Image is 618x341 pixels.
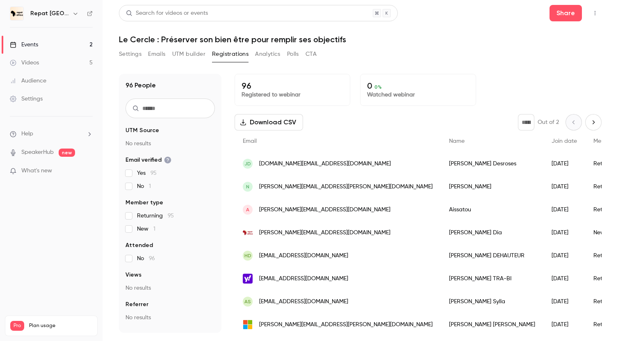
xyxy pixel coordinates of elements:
[246,183,249,190] span: N
[259,298,348,306] span: [EMAIL_ADDRESS][DOMAIN_NAME]
[10,7,23,20] img: Repat Africa
[59,149,75,157] span: new
[306,48,317,61] button: CTA
[151,170,157,176] span: 95
[125,126,215,322] section: facet-groups
[367,81,469,91] p: 0
[30,9,69,18] h6: Repat [GEOGRAPHIC_DATA]
[243,320,253,330] img: hotmail.no
[244,160,251,167] span: JD
[125,199,163,207] span: Member type
[243,228,253,238] img: repat.africa
[125,156,171,164] span: Email verified
[259,229,390,237] span: [PERSON_NAME][EMAIL_ADDRESS][DOMAIN_NAME]
[543,152,585,175] div: [DATE]
[119,48,141,61] button: Settings
[125,126,159,135] span: UTM Source
[242,91,343,99] p: Registered to webinar
[149,256,155,261] span: 96
[550,5,582,21] button: Share
[543,313,585,336] div: [DATE]
[255,48,280,61] button: Analytics
[367,91,469,99] p: Watched webinar
[125,80,156,90] h1: 96 People
[125,140,215,148] p: No results
[441,152,543,175] div: [PERSON_NAME] Desroses
[137,225,155,233] span: New
[543,198,585,221] div: [DATE]
[21,167,52,175] span: What's new
[235,114,303,130] button: Download CSV
[441,313,543,336] div: [PERSON_NAME] [PERSON_NAME]
[259,252,348,260] span: [EMAIL_ADDRESS][DOMAIN_NAME]
[29,323,92,329] span: Plan usage
[125,284,215,292] p: No results
[244,252,251,259] span: HD
[125,241,153,249] span: Attended
[243,138,257,144] span: Email
[125,300,148,309] span: Referrer
[259,206,390,214] span: [PERSON_NAME][EMAIL_ADDRESS][DOMAIN_NAME]
[441,267,543,290] div: [PERSON_NAME] TRA-BI
[21,130,33,138] span: Help
[149,183,151,189] span: 1
[244,298,251,305] span: AS
[243,274,253,284] img: yahoo.fr
[259,275,348,283] span: [EMAIL_ADDRESS][DOMAIN_NAME]
[148,48,165,61] button: Emails
[10,130,93,138] li: help-dropdown-opener
[168,213,174,219] span: 95
[449,138,465,144] span: Name
[585,114,602,130] button: Next page
[10,59,39,67] div: Videos
[10,41,38,49] div: Events
[552,138,577,144] span: Join date
[441,175,543,198] div: [PERSON_NAME]
[543,175,585,198] div: [DATE]
[543,267,585,290] div: [DATE]
[259,160,391,168] span: [DOMAIN_NAME][EMAIL_ADDRESS][DOMAIN_NAME]
[287,48,299,61] button: Polls
[137,254,155,263] span: No
[441,290,543,313] div: [PERSON_NAME] Sylla
[137,169,157,177] span: Yes
[125,271,141,279] span: Views
[10,321,24,331] span: Pro
[137,212,174,220] span: Returning
[10,95,43,103] div: Settings
[543,290,585,313] div: [DATE]
[21,148,54,157] a: SpeakerHub
[441,221,543,244] div: [PERSON_NAME] Dia
[126,9,208,18] div: Search for videos or events
[259,183,433,191] span: [PERSON_NAME][EMAIL_ADDRESS][PERSON_NAME][DOMAIN_NAME]
[10,77,46,85] div: Audience
[259,320,433,329] span: [PERSON_NAME][EMAIL_ADDRESS][PERSON_NAME][DOMAIN_NAME]
[538,118,559,126] p: Out of 2
[441,198,543,221] div: Aissatou
[543,244,585,267] div: [DATE]
[137,182,151,190] span: No
[172,48,205,61] button: UTM builder
[212,48,249,61] button: Registrations
[246,206,249,213] span: A
[83,167,93,175] iframe: Noticeable Trigger
[441,244,543,267] div: [PERSON_NAME] DEHAUTEUR
[543,221,585,244] div: [DATE]
[125,314,215,322] p: No results
[119,34,602,44] h1: Le Cercle : Préserver son bien être pour remplir ses objectifs
[153,226,155,232] span: 1
[242,81,343,91] p: 96
[374,84,382,90] span: 0 %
